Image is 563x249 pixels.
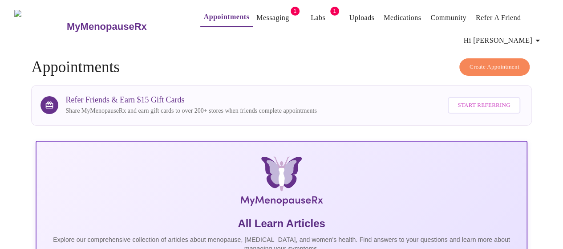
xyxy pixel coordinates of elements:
a: Refer a Friend [476,12,521,24]
button: Uploads [346,9,378,27]
a: Start Referring [446,93,522,118]
a: Uploads [349,12,375,24]
span: 1 [291,7,300,16]
a: Community [430,12,466,24]
img: MyMenopauseRx Logo [14,10,65,43]
a: Messaging [256,12,289,24]
button: Messaging [253,9,292,27]
button: Medications [380,9,425,27]
a: Appointments [204,11,249,23]
img: MyMenopauseRx Logo [117,156,445,209]
button: Start Referring [448,97,520,114]
button: Community [427,9,470,27]
button: Create Appointment [459,58,530,76]
span: Start Referring [458,100,510,110]
button: Appointments [200,8,253,27]
h3: MyMenopauseRx [67,21,147,33]
button: Labs [304,9,332,27]
a: Labs [311,12,325,24]
p: Share MyMenopauseRx and earn gift cards to over 200+ stores when friends complete appointments [65,106,316,115]
span: 1 [330,7,339,16]
a: Medications [384,12,421,24]
h3: Refer Friends & Earn $15 Gift Cards [65,95,316,105]
h5: All Learn Articles [44,216,519,231]
button: Hi [PERSON_NAME] [460,32,547,49]
button: Refer a Friend [472,9,525,27]
span: Create Appointment [470,62,519,72]
a: MyMenopauseRx [65,11,182,42]
span: Hi [PERSON_NAME] [464,34,543,47]
h4: Appointments [31,58,531,76]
